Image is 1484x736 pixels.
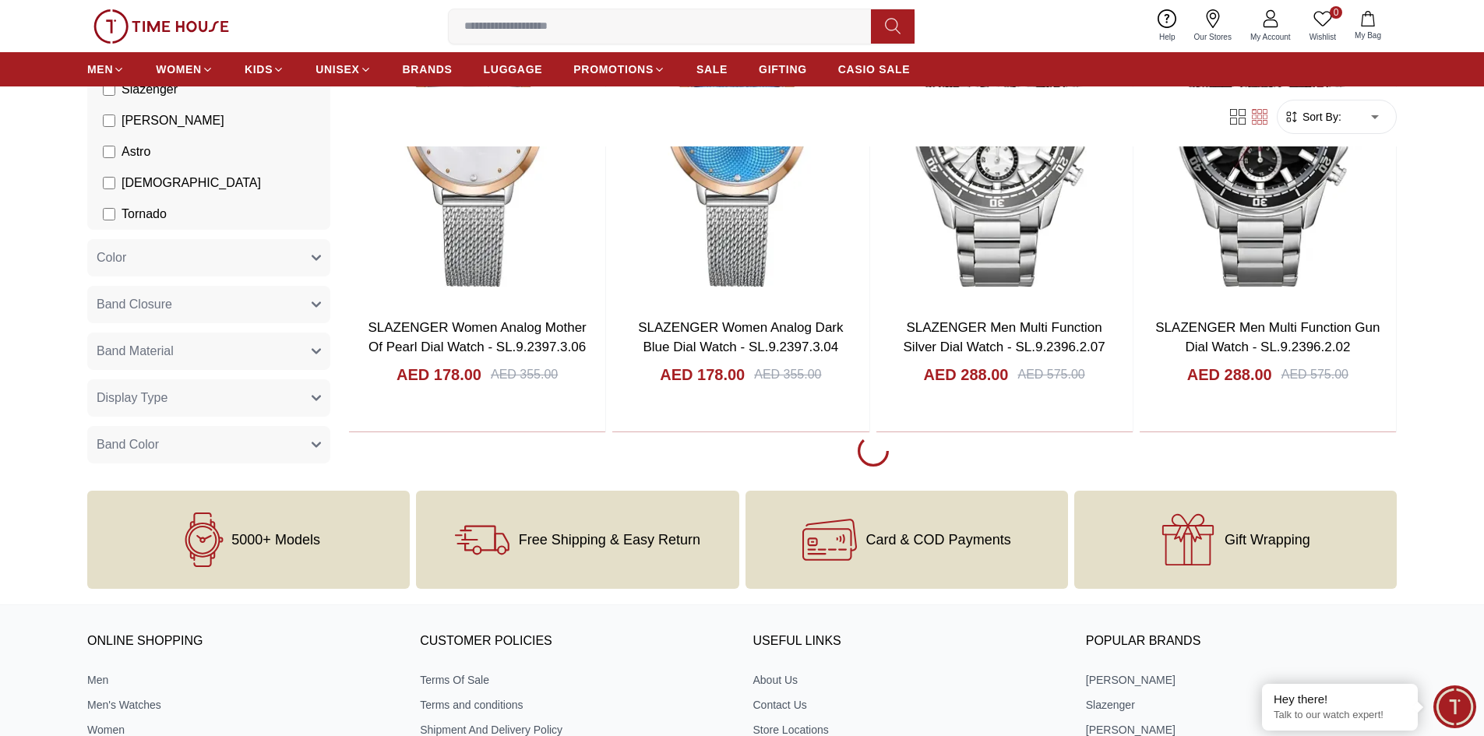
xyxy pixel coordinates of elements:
button: Sort By: [1284,109,1341,125]
span: My Bag [1348,30,1387,41]
a: GIFTING [759,55,807,83]
span: Astro [122,143,150,161]
a: 0Wishlist [1300,6,1345,46]
h3: CUSTOMER POLICIES [420,630,731,653]
span: Sort By: [1299,109,1341,125]
h4: AED 178.00 [397,364,481,386]
span: Band Color [97,435,159,454]
span: Color [97,248,126,267]
a: Slazenger [1086,697,1397,713]
span: MEN [87,62,113,77]
a: Men's Watches [87,697,398,713]
a: LUGGAGE [484,55,543,83]
input: Astro [103,146,115,158]
a: CASIO SALE [838,55,911,83]
div: AED 355.00 [754,365,821,384]
button: Band Material [87,333,330,370]
a: BRANDS [403,55,453,83]
a: WOMEN [156,55,213,83]
span: Gift Wrapping [1225,532,1310,548]
span: Tornado [122,205,167,224]
h3: ONLINE SHOPPING [87,630,398,653]
button: Display Type [87,379,330,417]
a: Terms and conditions [420,697,731,713]
a: Contact Us [753,697,1064,713]
button: Band Color [87,426,330,463]
div: Chat Widget [1433,685,1476,728]
h4: AED 288.00 [1187,364,1272,386]
input: [DEMOGRAPHIC_DATA] [103,177,115,189]
span: GIFTING [759,62,807,77]
span: BRANDS [403,62,453,77]
button: My Bag [1345,8,1391,44]
button: Band Closure [87,286,330,323]
input: Slazenger [103,83,115,96]
input: Tornado [103,208,115,220]
span: Slazenger [122,80,178,99]
h4: AED 178.00 [660,364,745,386]
span: UNISEX [315,62,359,77]
a: UNISEX [315,55,371,83]
a: About Us [753,672,1064,688]
img: ... [93,9,229,44]
button: Color [87,239,330,276]
a: KIDS [245,55,284,83]
span: [PERSON_NAME] [122,111,224,130]
h4: AED 288.00 [924,364,1009,386]
span: Band Material [97,342,174,361]
a: MEN [87,55,125,83]
span: Band Closure [97,295,172,314]
p: Talk to our watch expert! [1274,709,1406,722]
span: My Account [1244,31,1297,43]
a: Terms Of Sale [420,672,731,688]
span: 5000+ Models [231,532,320,548]
div: AED 575.00 [1281,365,1348,384]
span: Our Stores [1188,31,1238,43]
div: AED 575.00 [1017,365,1084,384]
div: Hey there! [1274,692,1406,707]
a: SLAZENGER Men Multi Function Gun Dial Watch - SL.9.2396.2.02 [1155,320,1380,355]
span: Display Type [97,389,167,407]
span: CASIO SALE [838,62,911,77]
span: Wishlist [1303,31,1342,43]
a: SLAZENGER Women Analog Dark Blue Dial Watch - SL.9.2397.3.04 [638,320,843,355]
a: Men [87,672,398,688]
a: SALE [696,55,728,83]
h3: Popular Brands [1086,630,1397,653]
a: Our Stores [1185,6,1241,46]
a: [PERSON_NAME] [1086,672,1397,688]
a: SLAZENGER Women Analog Mother Of Pearl Dial Watch - SL.9.2397.3.06 [368,320,586,355]
span: PROMOTIONS [573,62,654,77]
span: Help [1153,31,1182,43]
span: LUGGAGE [484,62,543,77]
span: 0 [1330,6,1342,19]
a: PROMOTIONS [573,55,665,83]
div: AED 355.00 [491,365,558,384]
h3: USEFUL LINKS [753,630,1064,653]
span: WOMEN [156,62,202,77]
span: Free Shipping & Easy Return [519,532,700,548]
span: Card & COD Payments [866,532,1011,548]
a: Help [1150,6,1185,46]
span: SALE [696,62,728,77]
span: KIDS [245,62,273,77]
a: SLAZENGER Men Multi Function Silver Dial Watch - SL.9.2396.2.07 [904,320,1105,355]
span: [DEMOGRAPHIC_DATA] [122,174,261,192]
input: [PERSON_NAME] [103,114,115,127]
